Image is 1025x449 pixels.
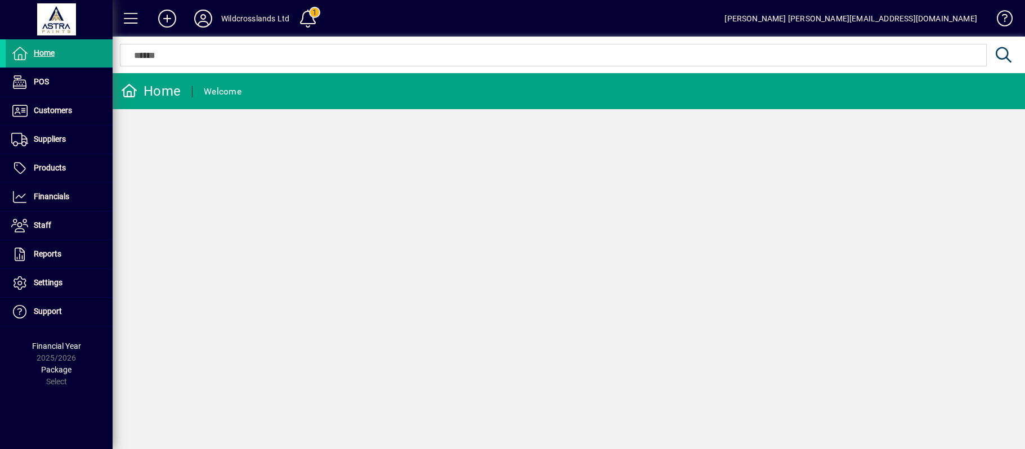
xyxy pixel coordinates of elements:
span: Package [41,365,71,374]
a: Knowledge Base [988,2,1011,39]
span: Suppliers [34,134,66,143]
a: Settings [6,269,113,297]
span: Customers [34,106,72,115]
span: Settings [34,278,62,287]
div: Wildcrosslands Ltd [221,10,289,28]
a: Staff [6,212,113,240]
span: Products [34,163,66,172]
a: Reports [6,240,113,268]
span: Support [34,307,62,316]
div: [PERSON_NAME] [PERSON_NAME][EMAIL_ADDRESS][DOMAIN_NAME] [724,10,977,28]
a: Products [6,154,113,182]
span: Home [34,48,55,57]
a: Support [6,298,113,326]
span: Reports [34,249,61,258]
span: Financial Year [32,342,81,351]
div: Home [121,82,181,100]
span: Financials [34,192,69,201]
span: POS [34,77,49,86]
button: Add [149,8,185,29]
div: Welcome [204,83,241,101]
button: Profile [185,8,221,29]
a: Customers [6,97,113,125]
a: Suppliers [6,125,113,154]
a: POS [6,68,113,96]
span: Staff [34,221,51,230]
a: Financials [6,183,113,211]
